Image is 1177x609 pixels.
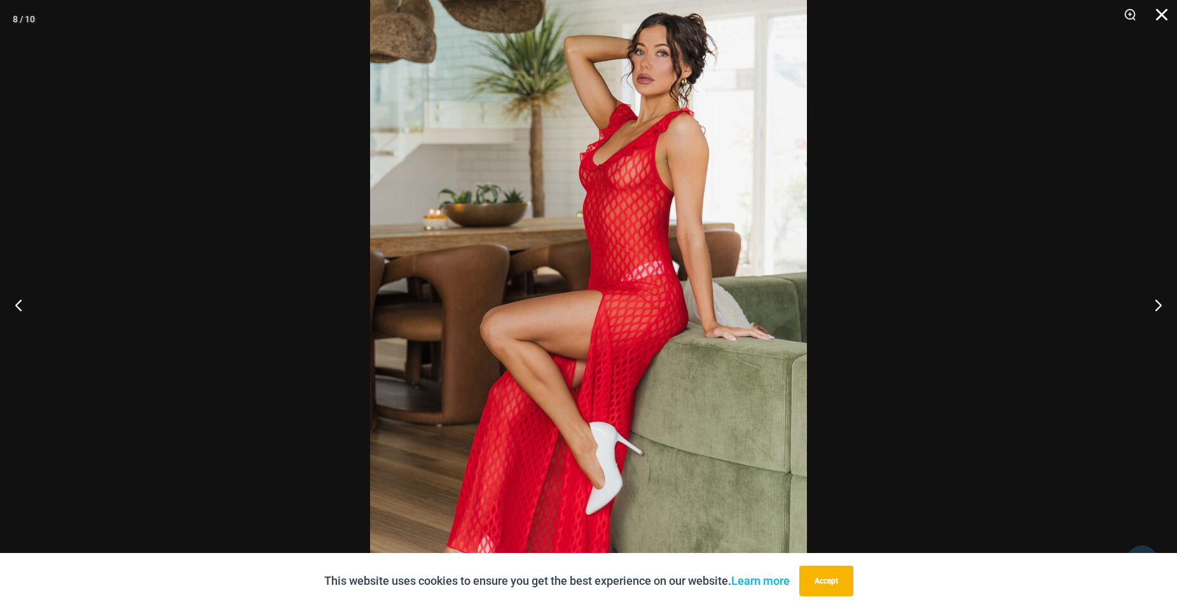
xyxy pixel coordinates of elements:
[324,571,790,591] p: This website uses cookies to ensure you get the best experience on our website.
[1129,273,1177,337] button: Next
[731,574,790,587] a: Learn more
[13,10,35,29] div: 8 / 10
[799,566,853,596] button: Accept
